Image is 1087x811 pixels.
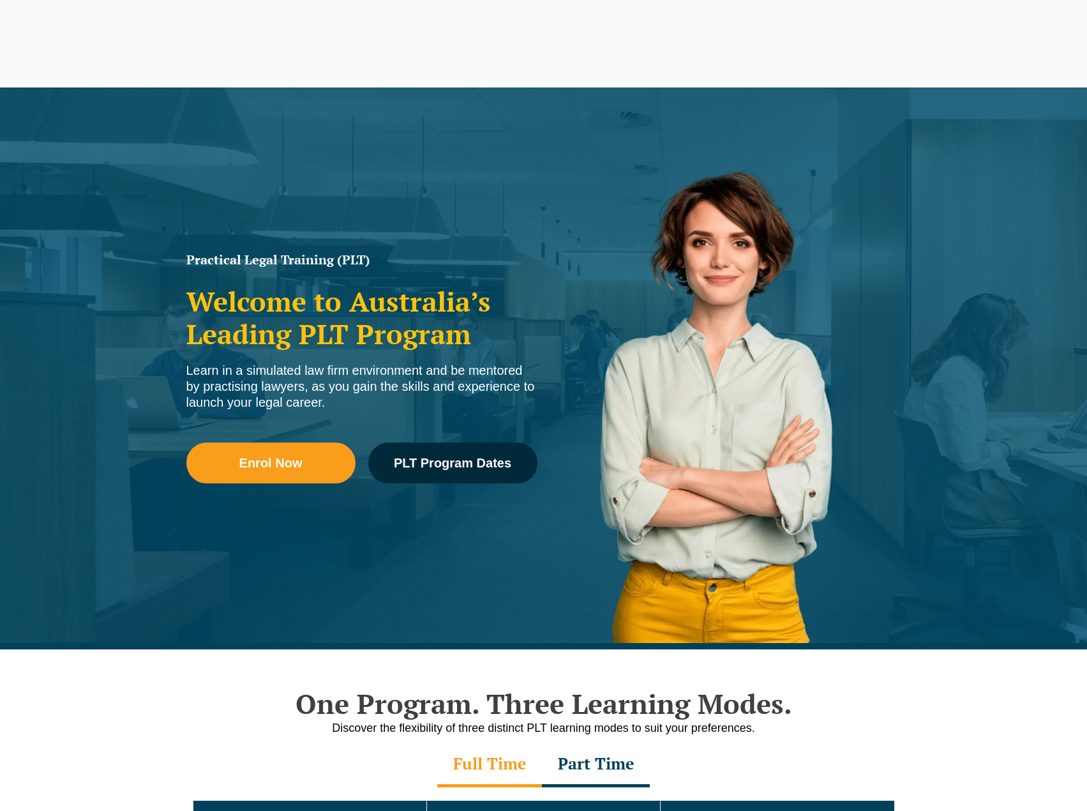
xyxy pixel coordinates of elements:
h2: Welcome to Australia’s Leading PLT Program [186,285,537,350]
div: Full Time [437,743,542,787]
span: PLT Program Dates [394,457,511,469]
span: Enrol Now [239,457,303,469]
h2: One Program. Three Learning Modes. [180,688,908,720]
a: PLT Program Dates [368,443,537,483]
div: Learn in a simulated law firm environment and be mentored by practising lawyers, as you gain the ... [186,363,537,411]
a: Enrol Now [186,443,356,483]
p: Discover the flexibility of three distinct PLT learning modes to suit your preferences. [180,720,908,736]
h1: Practical Legal Training (PLT) [186,254,537,266]
div: Part Time [542,743,650,787]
